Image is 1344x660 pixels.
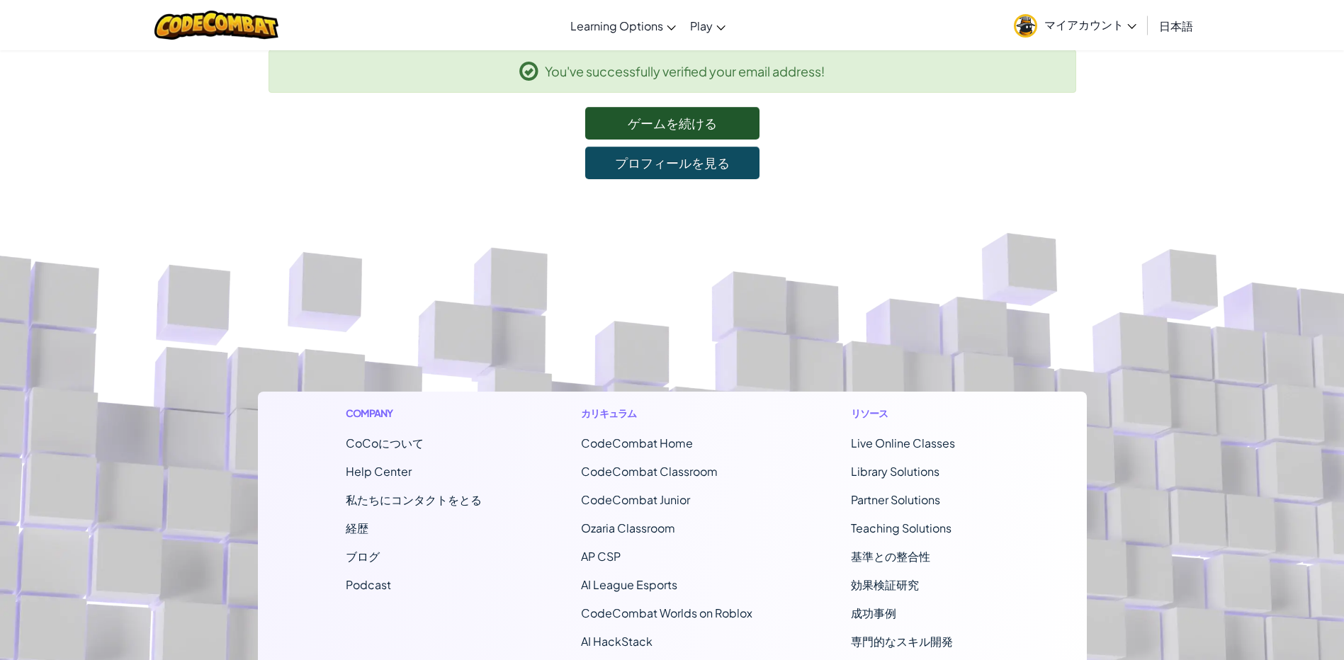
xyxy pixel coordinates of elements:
[1159,18,1193,33] span: 日本語
[581,406,752,421] h1: カリキュラム
[1044,17,1136,32] span: マイアカウント
[581,549,621,564] a: AP CSP
[346,436,424,450] a: CoCoについて
[346,464,412,479] a: Help Center
[581,577,677,592] a: AI League Esports
[851,520,951,535] a: Teaching Solutions
[851,492,940,507] a: Partner Solutions
[690,18,713,33] span: Play
[154,11,278,40] img: CodeCombat logo
[346,406,482,421] h1: Company
[851,634,953,649] a: 専門的なスキル開発
[581,492,690,507] a: CodeCombat Junior
[346,492,482,507] span: 私たちにコンタクトをとる
[346,549,380,564] a: ブログ
[851,436,955,450] a: Live Online Classes
[851,549,930,564] a: 基準との整合性
[581,605,752,620] a: CodeCombat Worlds on Roblox
[545,61,825,81] span: You've successfully verified your email address!
[581,634,653,649] a: AI HackStack
[851,464,939,479] a: Library Solutions
[346,520,368,535] a: 経歴
[851,605,896,620] a: 成功事例
[1152,6,1200,45] a: 日本語
[581,436,693,450] span: CodeCombat Home
[585,147,759,179] a: プロフィールを見る
[563,6,683,45] a: Learning Options
[581,520,675,535] a: Ozaria Classroom
[570,18,663,33] span: Learning Options
[581,464,718,479] a: CodeCombat Classroom
[851,577,919,592] a: 効果検証研究
[683,6,733,45] a: Play
[585,107,759,140] a: ゲームを続ける
[1014,14,1037,38] img: avatar
[346,577,391,592] a: Podcast
[1007,3,1143,47] a: マイアカウント
[851,406,998,421] h1: リソース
